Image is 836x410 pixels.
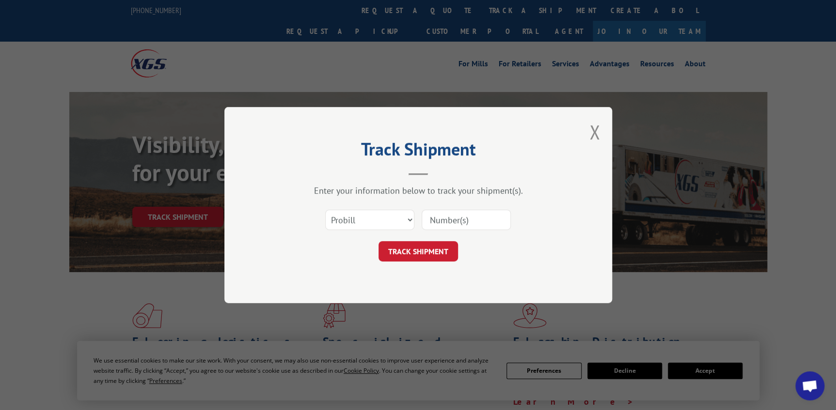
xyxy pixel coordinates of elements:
[795,371,824,400] div: Open chat
[273,142,564,161] h2: Track Shipment
[379,241,458,261] button: TRACK SHIPMENT
[422,210,511,230] input: Number(s)
[273,185,564,196] div: Enter your information below to track your shipment(s).
[589,119,600,145] button: Close modal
